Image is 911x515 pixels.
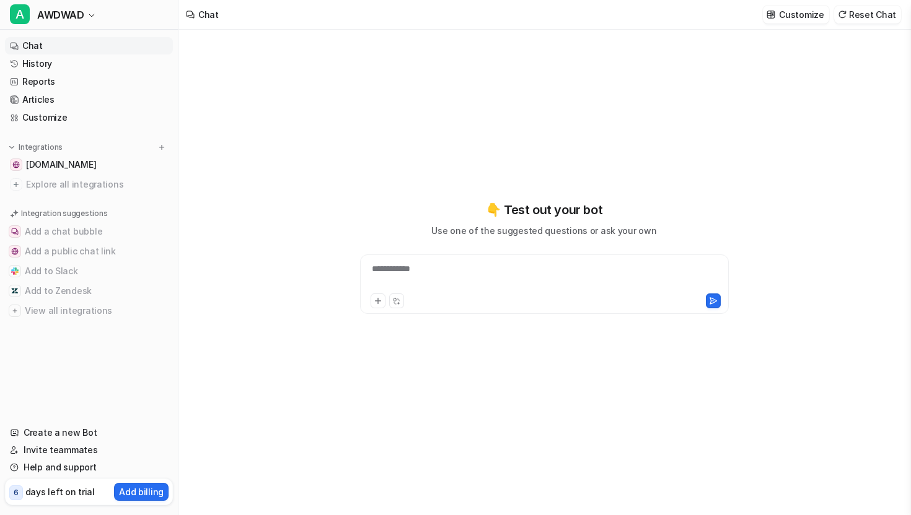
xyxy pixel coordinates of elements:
[11,307,19,314] img: View all integrations
[5,424,173,441] a: Create a new Bot
[10,4,30,24] span: A
[11,228,19,235] img: Add a chat bubble
[5,241,173,261] button: Add a public chat linkAdd a public chat link
[486,201,602,219] p: 👇 Test out your bot
[11,248,19,255] img: Add a public chat link
[11,267,19,275] img: Add to Slack
[5,156,173,173] a: altidenergi.dk[DOMAIN_NAME]
[10,178,22,191] img: explore all integrations
[5,141,66,154] button: Integrations
[763,6,829,24] button: Customize
[198,8,219,21] div: Chat
[25,485,95,498] p: days left on trial
[119,485,164,498] p: Add billing
[779,8,824,21] p: Customize
[767,10,775,19] img: customize
[14,487,19,498] p: 6
[5,301,173,321] button: View all integrationsView all integrations
[834,6,901,24] button: Reset Chat
[5,281,173,301] button: Add to ZendeskAdd to Zendesk
[5,441,173,459] a: Invite teammates
[838,10,847,19] img: reset
[157,143,166,152] img: menu_add.svg
[5,459,173,476] a: Help and support
[7,143,16,152] img: expand menu
[5,73,173,90] a: Reports
[26,158,96,171] span: [DOMAIN_NAME]
[5,55,173,72] a: History
[114,483,169,501] button: Add billing
[12,161,20,168] img: altidenergi.dk
[5,261,173,281] button: Add to SlackAdd to Slack
[19,142,63,152] p: Integrations
[5,176,173,193] a: Explore all integrations
[26,175,168,194] span: Explore all integrations
[11,287,19,295] img: Add to Zendesk
[5,222,173,241] button: Add a chat bubbleAdd a chat bubble
[37,6,84,24] span: AWDWAD
[5,37,173,54] a: Chat
[5,91,173,108] a: Articles
[21,208,107,219] p: Integration suggestions
[431,224,656,237] p: Use one of the suggested questions or ask your own
[5,109,173,126] a: Customize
